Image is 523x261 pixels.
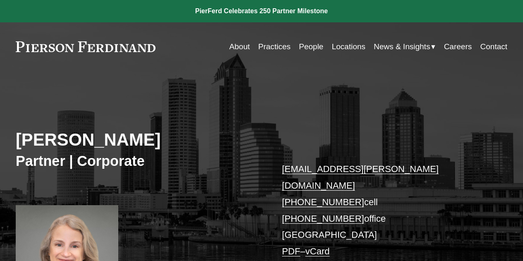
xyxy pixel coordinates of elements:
a: [PHONE_NUMBER] [282,213,364,224]
p: cell office [GEOGRAPHIC_DATA] – [282,161,487,259]
a: About [229,39,250,55]
a: [PHONE_NUMBER] [282,197,364,207]
a: Contact [480,39,508,55]
a: Careers [444,39,472,55]
a: People [299,39,323,55]
a: Practices [258,39,291,55]
a: folder dropdown [374,39,435,55]
a: [EMAIL_ADDRESS][PERSON_NAME][DOMAIN_NAME] [282,164,439,191]
h2: [PERSON_NAME] [16,129,262,151]
a: PDF [282,246,300,256]
a: Locations [332,39,365,55]
a: vCard [305,246,330,256]
h3: Partner | Corporate [16,152,262,170]
span: News & Insights [374,40,430,54]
